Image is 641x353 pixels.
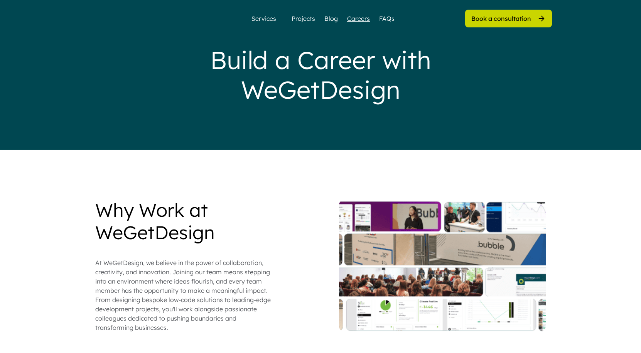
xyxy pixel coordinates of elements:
[95,199,273,243] div: Why Work at WeGetDesign
[379,14,395,23] a: FAQs
[248,15,279,22] div: Services
[471,14,531,23] div: Book a consultation
[95,258,273,332] div: At WeGetDesign, we believe in the power of collaboration, creativity, and innovation. Joining our...
[89,12,175,25] img: yH5BAEAAAAALAAAAAABAAEAAAIBRAA7
[324,14,338,23] a: Blog
[166,45,475,105] div: Build a Career with WeGetDesign
[292,14,315,23] a: Projects
[347,14,370,23] a: Careers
